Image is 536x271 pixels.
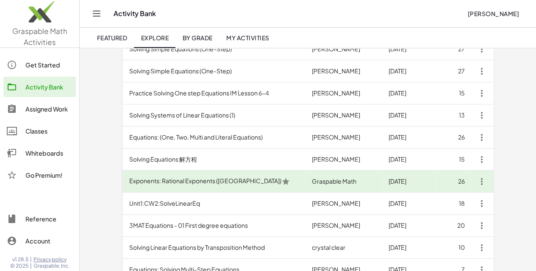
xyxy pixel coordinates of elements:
td: [PERSON_NAME] [305,82,381,104]
span: Explore [141,34,169,42]
td: 26 [436,170,472,193]
td: Graspable Math [305,170,381,193]
td: 13 [436,104,472,126]
a: Activity Bank [3,77,76,97]
a: Whiteboards [3,143,76,163]
td: Equations: (One, Two, Multi and Literal Equations) [122,126,305,148]
td: 15 [436,148,472,170]
td: [DATE] [382,148,436,170]
div: Go Premium! [25,170,72,180]
span: | [30,263,32,269]
td: Solving Linear Equations by Transposition Method [122,237,305,259]
td: [DATE] [382,38,436,60]
a: Account [3,231,76,251]
span: Graspable Math Activities [12,26,67,47]
td: Unit1:CW2:SolveLinearEq [122,193,305,215]
div: Classes [25,126,72,136]
td: [PERSON_NAME] [305,104,381,126]
td: [DATE] [382,237,436,259]
span: | [30,256,32,263]
td: [DATE] [382,170,436,193]
div: Reference [25,214,72,224]
span: My Activities [226,34,269,42]
a: Get Started [3,55,76,75]
span: By Grade [182,34,212,42]
button: [PERSON_NAME] [461,6,526,21]
td: 27 [436,60,472,82]
td: Solving Simple Equations (One-Step) [122,60,305,82]
td: Solving Equations 解方程 [122,148,305,170]
a: Classes [3,121,76,141]
td: [DATE] [382,60,436,82]
td: 3MAT Equations - 01 First degree equations [122,215,305,237]
td: [PERSON_NAME] [305,38,381,60]
td: [DATE] [382,193,436,215]
td: [PERSON_NAME] [305,60,381,82]
td: crystal clear [305,237,381,259]
td: [DATE] [382,82,436,104]
td: [DATE] [382,215,436,237]
a: Privacy policy [33,256,69,263]
td: 10 [436,237,472,259]
td: [PERSON_NAME] [305,126,381,148]
span: Graspable, Inc. [33,263,69,269]
td: 20 [436,215,472,237]
span: [PERSON_NAME] [467,10,519,17]
td: 27 [436,38,472,60]
div: Assigned Work [25,104,72,114]
td: [PERSON_NAME] [305,148,381,170]
div: Whiteboards [25,148,72,158]
button: Toggle navigation [90,7,103,20]
td: 18 [436,193,472,215]
td: Solving Simple Equations (One-Step) [122,38,305,60]
a: Assigned Work [3,99,76,119]
td: 15 [436,82,472,104]
span: Featured [97,34,127,42]
td: Exponents: Rational Exponents ([GEOGRAPHIC_DATA]) [122,170,305,193]
td: [DATE] [382,104,436,126]
td: Practice Solving One step Equations IM Lesson 6-4 [122,82,305,104]
div: Get Started [25,60,72,70]
td: [PERSON_NAME] [305,215,381,237]
span: v1.28.5 [12,256,28,263]
a: Reference [3,209,76,229]
span: © 2025 [10,263,28,269]
div: Account [25,236,72,246]
div: Activity Bank [25,82,72,92]
td: [PERSON_NAME] [305,193,381,215]
td: [DATE] [382,126,436,148]
td: 26 [436,126,472,148]
td: Solving Systems of Linear Equations (1) [122,104,305,126]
